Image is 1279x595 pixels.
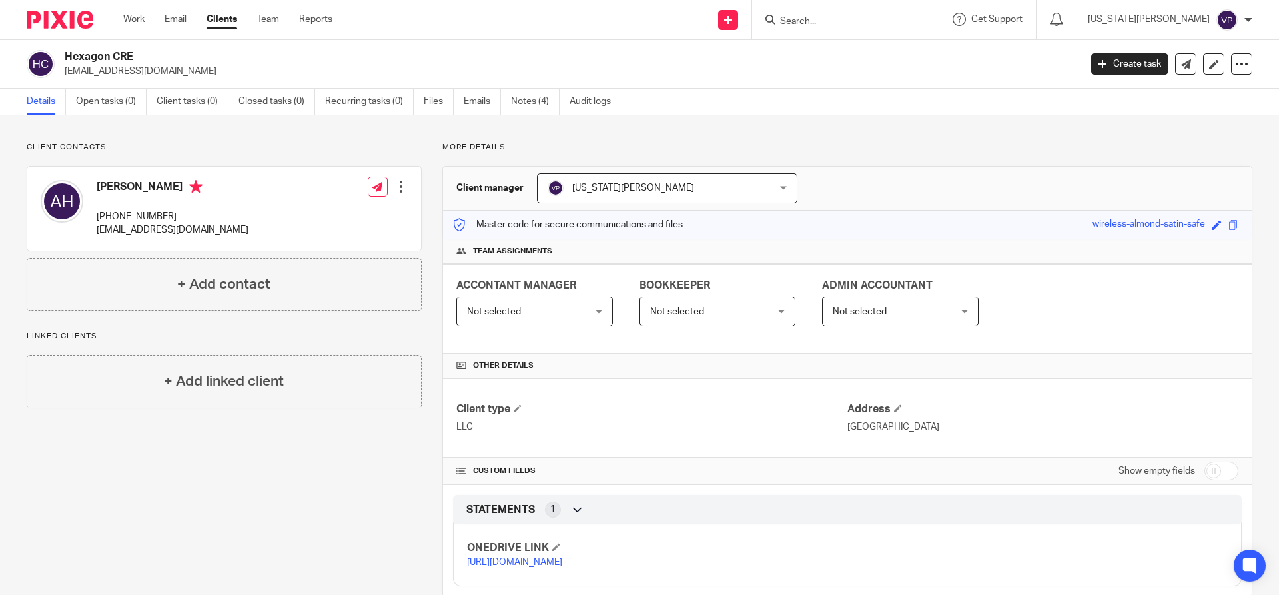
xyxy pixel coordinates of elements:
p: Client contacts [27,142,422,153]
a: Files [424,89,454,115]
img: svg%3E [27,50,55,78]
a: Email [165,13,187,26]
span: Not selected [650,307,704,316]
img: Pixie [27,11,93,29]
span: Not selected [467,307,521,316]
a: Details [27,89,66,115]
a: Open tasks (0) [76,89,147,115]
span: Other details [473,360,534,371]
div: wireless-almond-satin-safe [1092,217,1205,233]
a: Create task [1091,53,1168,75]
h4: + Add contact [177,274,270,295]
span: ADMIN ACCOUNTANT [822,280,933,291]
img: svg%3E [548,180,564,196]
h4: ONEDRIVE LINK [467,541,847,555]
a: [URL][DOMAIN_NAME] [467,558,562,567]
h3: Client manager [456,181,524,195]
h4: + Add linked client [164,371,284,392]
label: Show empty fields [1118,464,1195,478]
a: Closed tasks (0) [238,89,315,115]
img: svg%3E [41,180,83,223]
span: BOOKKEEPER [639,280,710,291]
p: Linked clients [27,331,422,342]
p: [GEOGRAPHIC_DATA] [847,420,1238,434]
a: Client tasks (0) [157,89,228,115]
h4: Client type [456,402,847,416]
a: Emails [464,89,501,115]
p: [PHONE_NUMBER] [97,210,248,223]
p: [EMAIL_ADDRESS][DOMAIN_NAME] [97,223,248,237]
p: More details [442,142,1252,153]
span: Not selected [833,307,887,316]
a: Recurring tasks (0) [325,89,414,115]
span: Get Support [971,15,1023,24]
span: Team assignments [473,246,552,257]
p: LLC [456,420,847,434]
img: svg%3E [1216,9,1238,31]
span: 1 [550,503,556,516]
span: STATEMENTS [466,503,535,517]
a: Notes (4) [511,89,560,115]
h2: Hexagon CRE [65,50,870,64]
a: Team [257,13,279,26]
h4: Address [847,402,1238,416]
a: Clients [207,13,237,26]
a: Audit logs [570,89,621,115]
a: Work [123,13,145,26]
p: Master code for secure communications and files [453,218,683,231]
span: [US_STATE][PERSON_NAME] [572,183,694,193]
input: Search [779,16,899,28]
i: Primary [189,180,203,193]
p: [EMAIL_ADDRESS][DOMAIN_NAME] [65,65,1071,78]
h4: CUSTOM FIELDS [456,466,847,476]
span: ACCONTANT MANAGER [456,280,576,291]
p: [US_STATE][PERSON_NAME] [1088,13,1210,26]
a: Reports [299,13,332,26]
h4: [PERSON_NAME] [97,180,248,197]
